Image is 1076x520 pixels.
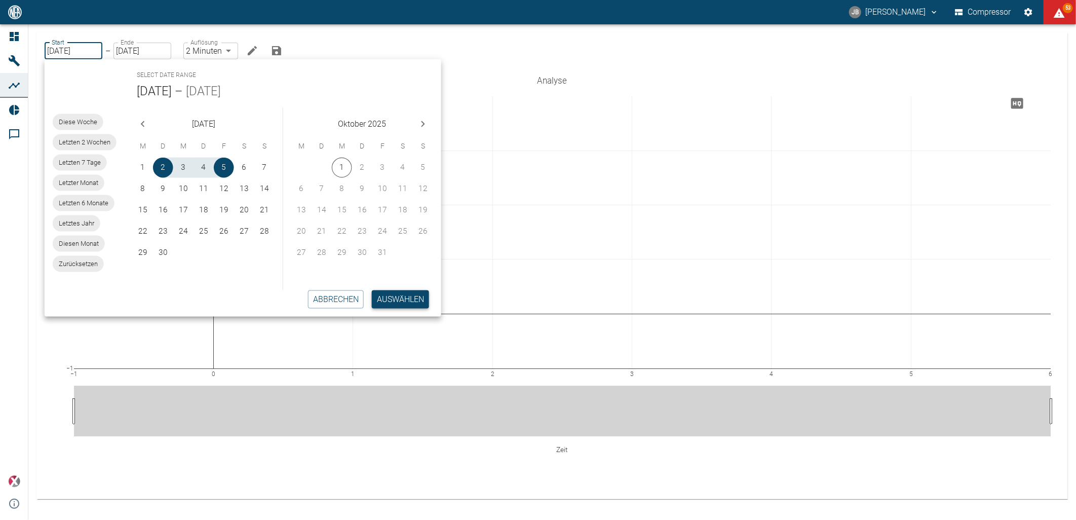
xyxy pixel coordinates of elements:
[133,221,153,242] button: 22
[333,136,351,157] span: Mittwoch
[849,6,861,18] div: JB
[173,200,194,220] button: 17
[194,200,214,220] button: 18
[194,221,214,242] button: 25
[186,84,221,100] button: [DATE]
[255,136,274,157] span: Sonntag
[1019,3,1037,21] button: Einstellungen
[234,200,254,220] button: 20
[133,158,153,178] button: 1
[52,38,64,47] label: Start
[45,43,102,59] input: DD.MM.YYYY
[373,136,392,157] span: Freitag
[53,218,100,229] span: Letztes Jahr
[194,179,214,199] button: 11
[254,179,275,199] button: 14
[214,221,234,242] button: 26
[53,239,105,249] span: Diesen Monat
[254,221,275,242] button: 28
[215,136,233,157] span: Freitag
[394,136,412,157] span: Samstag
[53,236,105,252] div: Diesen Monat
[53,195,114,211] div: Letzten 6 Monate
[174,136,193,157] span: Mittwoch
[172,84,186,100] h5: –
[53,198,114,208] span: Letzten 6 Monate
[7,5,23,19] img: logo
[53,114,103,130] div: Diese Woche
[183,43,238,59] div: 2 Minuten
[414,136,432,157] span: Sonntag
[53,134,117,151] div: Letzten 2 Wochen
[153,179,173,199] button: 9
[173,221,194,242] button: 24
[53,117,103,127] span: Diese Woche
[153,221,173,242] button: 23
[154,136,172,157] span: Dienstag
[137,84,172,100] button: [DATE]
[134,136,152,157] span: Montag
[153,243,173,263] button: 30
[235,136,253,157] span: Samstag
[53,175,104,191] div: Letzter Monat
[53,256,104,272] div: Zurücksetzen
[332,158,352,178] button: 1
[254,158,275,178] button: 7
[953,3,1013,21] button: Compressor
[214,158,234,178] button: 5
[1005,98,1029,108] span: Hohe Auflösung
[292,136,311,157] span: Montag
[133,114,153,134] button: Previous month
[214,200,234,220] button: 19
[214,179,234,199] button: 12
[133,200,153,220] button: 15
[313,136,331,157] span: Dienstag
[133,179,153,199] button: 8
[53,137,117,147] span: Letzten 2 Wochen
[190,38,218,47] label: Auflösung
[173,158,194,178] button: 3
[137,67,196,84] span: Select date range
[153,158,173,178] button: 2
[234,179,254,199] button: 13
[53,259,104,269] span: Zurücksetzen
[53,178,104,188] span: Letzter Monat
[105,45,110,57] p: –
[353,136,371,157] span: Donnerstag
[1063,3,1073,13] span: 53
[53,215,100,232] div: Letztes Jahr
[121,38,134,47] label: Ende
[266,41,287,61] button: Analyse speichern
[153,200,173,220] button: 16
[53,155,107,171] div: Letzten 7 Tage
[8,475,20,488] img: Xplore Logo
[133,243,153,263] button: 29
[848,3,940,21] button: jonas.busse@neuman-esser.com
[234,221,254,242] button: 27
[195,136,213,157] span: Donnerstag
[254,200,275,220] button: 21
[413,114,433,134] button: Next month
[192,117,215,131] span: [DATE]
[234,158,254,178] button: 6
[338,117,386,131] span: Oktober 2025
[113,43,171,59] input: DD.MM.YYYY
[173,179,194,199] button: 10
[53,158,107,168] span: Letzten 7 Tage
[194,158,214,178] button: 4
[242,41,262,61] button: Bearbeiten
[372,290,429,309] button: Auswählen
[308,290,364,309] button: Abbrechen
